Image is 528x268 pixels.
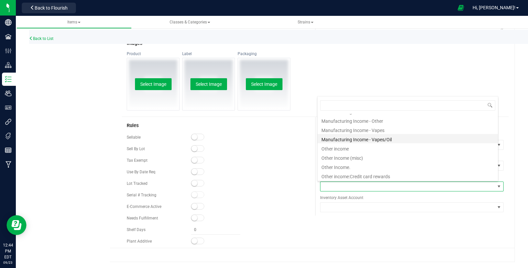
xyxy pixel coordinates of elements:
[182,51,235,56] div: Label
[127,170,155,174] span: Use By Date Req
[3,242,13,260] p: 12:44 PM EDT
[127,147,145,151] span: Sell By Lot
[238,51,290,56] div: Packaging
[127,158,148,163] span: Tax Exempt
[298,20,313,24] span: Strains
[5,76,12,83] inline-svg: Inventory
[5,62,12,68] inline-svg: Distribution
[127,51,180,56] div: Product
[67,20,81,24] span: Items
[5,90,12,97] inline-svg: Users
[29,36,53,41] a: Back to List
[127,181,148,186] span: Lot Tracked
[246,78,282,90] button: Select Image
[127,227,146,232] span: Shelf Days
[3,260,13,265] p: 09/23
[5,104,12,111] inline-svg: User Roles
[127,135,141,140] span: Sellable
[170,20,210,24] span: Classes & Categories
[35,5,68,11] span: Back to Flourish
[127,239,152,244] span: Plant Additive
[190,78,227,90] button: Select Image
[5,133,12,139] inline-svg: Tags
[5,118,12,125] inline-svg: Integrations
[5,33,12,40] inline-svg: Facilities
[191,225,240,234] input: 0
[127,204,161,209] span: E-Commerce Active
[5,48,12,54] inline-svg: Configuration
[127,123,139,128] span: Rules
[5,161,12,168] inline-svg: Manufacturing
[5,19,12,26] inline-svg: Company
[135,78,172,90] button: Select Image
[7,215,26,235] iframe: Resource center
[127,216,158,220] span: Needs Fulfillment
[22,3,76,13] button: Back to Flourish
[320,195,504,201] span: Inventory Asset Account
[127,41,504,46] h3: Images
[453,1,468,14] span: Open Ecommerce Menu
[473,5,515,10] span: Hi, [PERSON_NAME]!
[5,147,12,153] inline-svg: Reports
[127,193,156,197] span: Serial # Tracking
